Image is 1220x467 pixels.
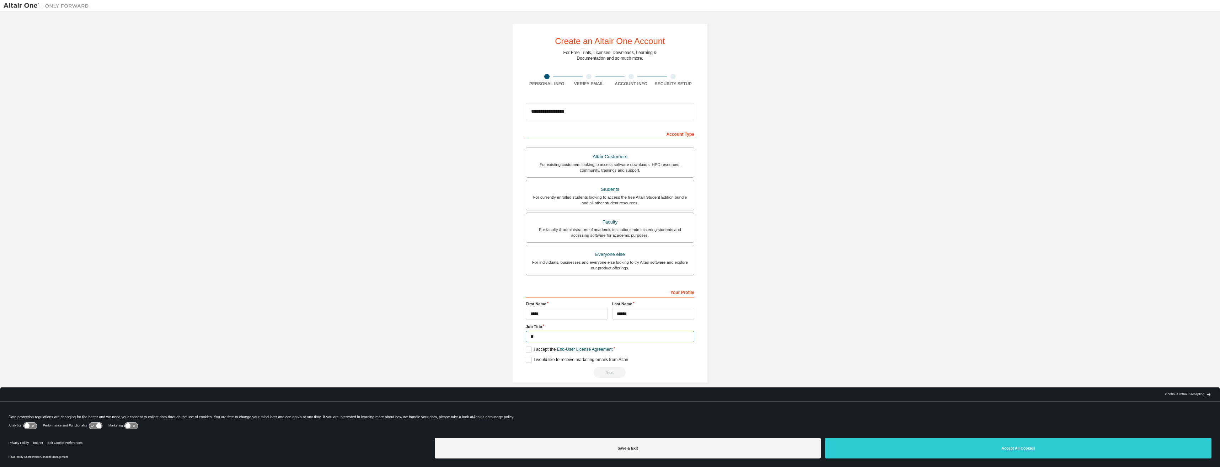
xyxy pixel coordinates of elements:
label: I accept the [526,347,612,353]
img: Altair One [4,2,92,9]
label: I would like to receive marketing emails from Altair [526,357,628,363]
div: Faculty [530,217,690,227]
div: For Free Trials, Licenses, Downloads, Learning & Documentation and so much more. [563,50,657,61]
label: Job Title [526,324,694,329]
div: Personal Info [526,81,568,87]
div: For existing customers looking to access software downloads, HPC resources, community, trainings ... [530,162,690,173]
div: Account Info [610,81,652,87]
div: For faculty & administrators of academic institutions administering students and accessing softwa... [530,227,690,238]
div: For individuals, businesses and everyone else looking to try Altair software and explore our prod... [530,259,690,271]
div: Create an Altair One Account [555,37,665,45]
label: First Name [526,301,608,307]
div: Your Profile [526,286,694,297]
div: Account Type [526,128,694,139]
div: Security Setup [652,81,695,87]
div: For currently enrolled students looking to access the free Altair Student Edition bundle and all ... [530,194,690,206]
div: Verify Email [568,81,610,87]
div: Read and acccept EULA to continue [526,367,694,378]
div: Altair Customers [530,152,690,162]
div: Students [530,184,690,194]
label: Last Name [612,301,694,307]
div: Everyone else [530,249,690,259]
a: End-User License Agreement [557,347,613,352]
